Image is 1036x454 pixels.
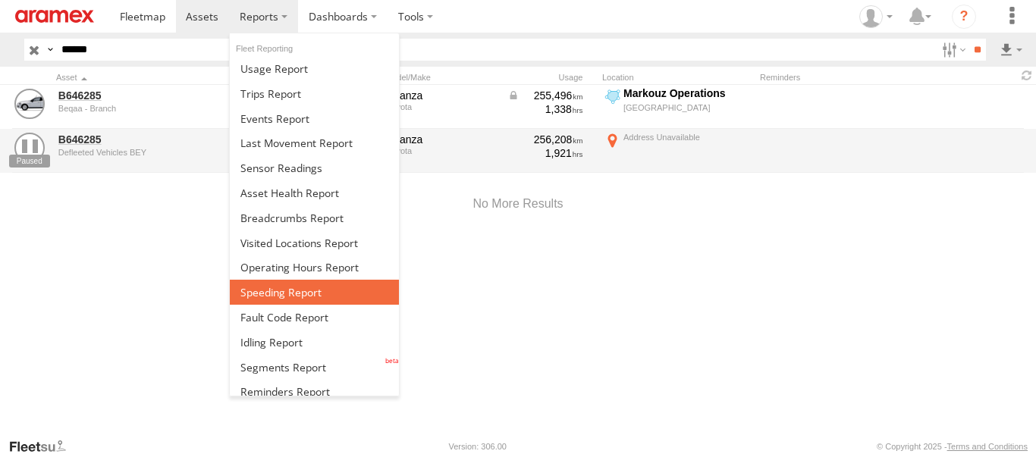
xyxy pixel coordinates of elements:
a: View Asset with Fault/s [216,133,272,169]
a: Fault Code Report [230,305,399,330]
a: Trips Report [230,81,399,106]
div: Avanza [388,133,497,146]
a: Usage Report [230,56,399,81]
a: Asset Health Report [230,180,399,205]
label: Search Query [44,39,56,61]
a: Sensor Readings [230,155,399,180]
a: Full Events Report [230,106,399,131]
div: Markouz Operations [623,86,752,100]
a: View Asset Details [14,133,45,163]
a: Idling Report [230,330,399,355]
a: Segments Report [230,355,399,380]
a: Fleet Speed Report [230,280,399,305]
label: Click to View Current Location [602,86,754,127]
div: undefined [58,148,206,157]
a: B646285 [58,89,206,102]
span: Refresh [1018,68,1036,83]
a: View Asset with Fault/s [216,89,272,125]
a: Last Movement Report [230,130,399,155]
div: 1,338 [507,102,583,116]
div: Toyota [388,146,497,155]
label: Click to View Current Location [602,130,754,171]
a: Terms and Conditions [947,442,1028,451]
div: Avanza [388,89,497,102]
div: © Copyright 2025 - [877,442,1028,451]
div: Usage [505,72,596,83]
a: Breadcrumbs Report [230,205,399,230]
div: Reminders [760,72,895,83]
div: Data from Vehicle CANbus [507,89,583,102]
div: 256,208 [507,133,583,146]
a: View Asset Details [14,89,45,119]
a: Visited Locations Report [230,230,399,255]
a: Visit our Website [8,439,78,454]
a: B646285 [58,133,206,146]
div: Click to Sort [56,72,208,83]
div: Location [602,72,754,83]
a: Reminders Report [230,380,399,405]
label: Export results as... [998,39,1024,61]
div: Model/Make [385,72,499,83]
div: Toyota [388,102,497,111]
div: [GEOGRAPHIC_DATA] [623,102,752,113]
label: Search Filter Options [936,39,969,61]
div: undefined [58,104,206,113]
img: aramex-logo.svg [15,10,94,23]
i: ? [952,5,976,29]
div: Version: 306.00 [449,442,507,451]
a: Asset Operating Hours Report [230,255,399,280]
div: 1,921 [507,146,583,160]
div: Mazen Siblini [854,5,898,28]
